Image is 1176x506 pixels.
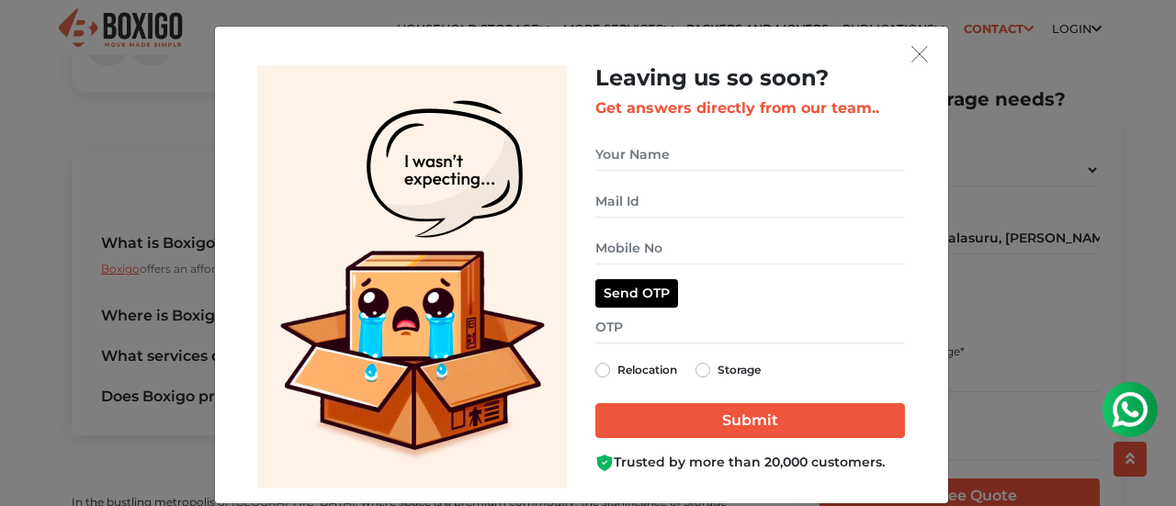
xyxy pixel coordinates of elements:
img: whatsapp-icon.svg [18,18,55,55]
input: OTP [595,311,905,343]
h2: Leaving us so soon? [595,65,905,92]
input: Your Name [595,139,905,171]
input: Mobile No [595,232,905,264]
label: Relocation [617,359,677,381]
button: Send OTP [595,279,678,308]
input: Submit [595,403,905,438]
input: Mail Id [595,186,905,218]
img: Lead Welcome Image [257,65,568,489]
label: Storage [718,359,761,381]
img: exit [911,46,928,62]
h3: Get answers directly from our team.. [595,99,905,117]
div: Trusted by more than 20,000 customers. [595,453,905,472]
img: Boxigo Customer Shield [595,454,614,472]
